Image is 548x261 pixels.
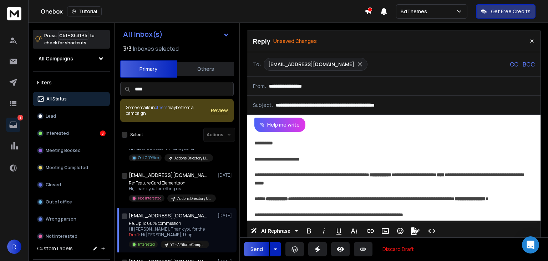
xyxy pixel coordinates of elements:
button: Interested3 [33,126,110,141]
button: Bold (Ctrl+B) [302,224,316,238]
p: Hi [PERSON_NAME], Thank you for the [129,226,209,232]
p: All Status [46,96,67,102]
button: Review [211,107,228,114]
button: Tutorial [67,6,102,16]
span: 3 / 3 [123,44,132,53]
h1: [EMAIL_ADDRESS][DOMAIN_NAME] [129,212,207,219]
h1: [EMAIL_ADDRESS][DOMAIN_NAME] [129,172,207,179]
p: Out of office [46,199,72,205]
div: Open Intercom Messenger [522,236,539,253]
button: Meeting Completed [33,161,110,175]
p: BdThemes [401,8,430,15]
p: Reply [253,36,270,46]
label: Select [130,132,143,138]
p: Hi, Thank you for letting us [129,186,214,192]
p: BCC [523,60,535,69]
p: Unsaved Changes [273,38,317,45]
h1: All Campaigns [39,55,73,62]
p: Interested [46,130,69,136]
button: Send [244,242,269,256]
button: R [7,240,21,254]
p: Meeting Completed [46,165,88,171]
button: Signature [409,224,422,238]
p: Addons Driectory Listed Author - Outreach [174,156,209,161]
button: All Status [33,92,110,106]
h1: All Inbox(s) [123,31,163,38]
p: Subject: [253,102,273,109]
button: Insert Link (Ctrl+K) [364,224,377,238]
p: Get Free Credits [491,8,531,15]
button: Primary [120,60,177,78]
button: Underline (Ctrl+U) [332,224,346,238]
p: Re: Feature Card Elements on [129,180,214,186]
button: Discard Draft [377,242,420,256]
p: Out Of Office [138,155,159,161]
button: Not Interested [33,229,110,243]
p: Not Interested [46,233,77,239]
p: Meeting Booked [46,148,81,153]
p: YT - Affiliate Campaign 2025 Part -2 [171,242,205,247]
h3: Custom Labels [37,245,73,252]
button: Others [177,61,234,77]
h3: Inboxes selected [133,44,179,53]
button: Italic (Ctrl+I) [317,224,331,238]
p: [DATE] [218,213,234,218]
span: AI Rephrase [260,228,292,234]
p: [DATE] [218,172,234,178]
p: Interested [138,242,155,247]
p: To: [253,61,261,68]
button: Code View [425,224,438,238]
p: 3 [17,115,23,120]
div: 3 [100,130,106,136]
p: Wrong person [46,216,76,222]
p: Addons Driectory Unlisted Author - Outreach [177,196,212,201]
span: Draft: [129,232,140,238]
button: Out of office [33,195,110,209]
p: From: [253,83,266,90]
button: All Campaigns [33,51,110,66]
a: 3 [6,118,20,132]
p: CC [510,60,518,69]
div: Onebox [41,6,365,16]
p: Re: Up To 60% commission [129,221,209,226]
p: Press to check for shortcuts. [44,32,95,46]
button: Help me write [254,118,305,132]
button: All Inbox(s) [117,27,235,41]
h3: Filters [33,78,110,88]
span: Hi [PERSON_NAME], I hop ... [141,232,196,238]
span: Ctrl + Shift + k [58,31,88,40]
button: Closed [33,178,110,192]
button: Lead [33,109,110,123]
button: Wrong person [33,212,110,226]
button: AI Rephrase [249,224,299,238]
button: Get Free Credits [476,4,536,19]
span: others [155,104,167,110]
button: Emoticons [394,224,407,238]
div: Some emails in maybe from a campaign [126,105,211,116]
p: Not Interested [138,196,162,201]
p: Lead [46,113,56,119]
button: More Text [347,224,361,238]
button: Insert Image (Ctrl+P) [379,224,392,238]
p: Closed [46,182,61,188]
button: Meeting Booked [33,143,110,158]
p: [EMAIL_ADDRESS][DOMAIN_NAME] [268,61,354,68]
